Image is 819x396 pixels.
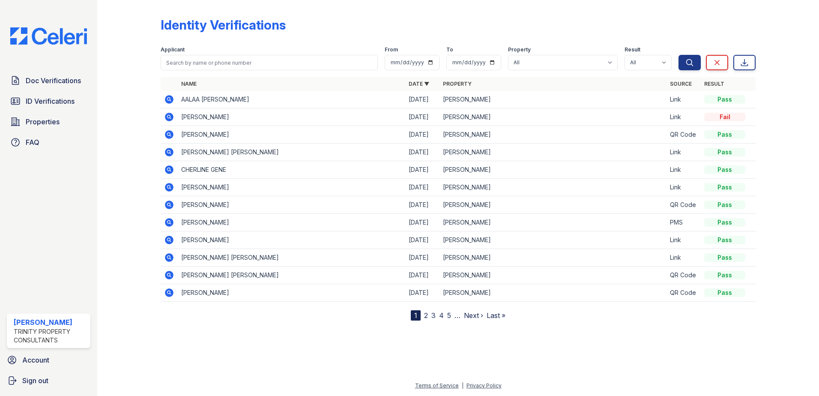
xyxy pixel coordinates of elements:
[7,134,90,151] a: FAQ
[3,351,94,369] a: Account
[439,196,667,214] td: [PERSON_NAME]
[415,382,459,389] a: Terms of Service
[405,249,439,267] td: [DATE]
[409,81,429,87] a: Date ▼
[667,214,701,231] td: PMS
[3,27,94,45] img: CE_Logo_Blue-a8612792a0a2168367f1c8372b55b34899dd931a85d93a1a3d3e32e68fde9ad4.png
[161,55,378,70] input: Search by name or phone number
[22,375,48,386] span: Sign out
[26,137,39,147] span: FAQ
[439,161,667,179] td: [PERSON_NAME]
[439,126,667,144] td: [PERSON_NAME]
[704,183,745,192] div: Pass
[704,95,745,104] div: Pass
[26,96,75,106] span: ID Verifications
[446,46,453,53] label: To
[178,249,405,267] td: [PERSON_NAME] [PERSON_NAME]
[439,179,667,196] td: [PERSON_NAME]
[508,46,531,53] label: Property
[178,267,405,284] td: [PERSON_NAME] [PERSON_NAME]
[439,267,667,284] td: [PERSON_NAME]
[704,81,724,87] a: Result
[26,117,60,127] span: Properties
[625,46,640,53] label: Result
[7,113,90,130] a: Properties
[704,253,745,262] div: Pass
[667,249,701,267] td: Link
[405,144,439,161] td: [DATE]
[14,317,87,327] div: [PERSON_NAME]
[178,284,405,302] td: [PERSON_NAME]
[161,17,286,33] div: Identity Verifications
[178,231,405,249] td: [PERSON_NAME]
[405,214,439,231] td: [DATE]
[181,81,197,87] a: Name
[462,382,463,389] div: |
[466,382,502,389] a: Privacy Policy
[704,218,745,227] div: Pass
[405,196,439,214] td: [DATE]
[667,144,701,161] td: Link
[178,161,405,179] td: CHERLINE GENE
[704,201,745,209] div: Pass
[704,288,745,297] div: Pass
[439,249,667,267] td: [PERSON_NAME]
[667,108,701,126] td: Link
[439,284,667,302] td: [PERSON_NAME]
[178,214,405,231] td: [PERSON_NAME]
[464,311,483,320] a: Next ›
[405,91,439,108] td: [DATE]
[431,311,436,320] a: 3
[667,179,701,196] td: Link
[7,93,90,110] a: ID Verifications
[704,148,745,156] div: Pass
[454,310,460,321] span: …
[22,355,49,365] span: Account
[667,91,701,108] td: Link
[439,231,667,249] td: [PERSON_NAME]
[178,126,405,144] td: [PERSON_NAME]
[161,46,185,53] label: Applicant
[439,214,667,231] td: [PERSON_NAME]
[667,126,701,144] td: QR Code
[178,91,405,108] td: AALAA [PERSON_NAME]
[487,311,505,320] a: Last »
[439,311,444,320] a: 4
[439,91,667,108] td: [PERSON_NAME]
[424,311,428,320] a: 2
[405,126,439,144] td: [DATE]
[14,327,87,345] div: Trinity Property Consultants
[704,130,745,139] div: Pass
[667,196,701,214] td: QR Code
[26,75,81,86] span: Doc Verifications
[439,108,667,126] td: [PERSON_NAME]
[411,310,421,321] div: 1
[443,81,472,87] a: Property
[178,179,405,196] td: [PERSON_NAME]
[405,231,439,249] td: [DATE]
[447,311,451,320] a: 5
[670,81,692,87] a: Source
[667,231,701,249] td: Link
[405,161,439,179] td: [DATE]
[385,46,398,53] label: From
[704,165,745,174] div: Pass
[178,196,405,214] td: [PERSON_NAME]
[405,284,439,302] td: [DATE]
[704,113,745,121] div: Fail
[178,144,405,161] td: [PERSON_NAME] [PERSON_NAME]
[178,108,405,126] td: [PERSON_NAME]
[439,144,667,161] td: [PERSON_NAME]
[3,372,94,389] a: Sign out
[704,271,745,279] div: Pass
[667,161,701,179] td: Link
[405,108,439,126] td: [DATE]
[405,179,439,196] td: [DATE]
[405,267,439,284] td: [DATE]
[7,72,90,89] a: Doc Verifications
[667,284,701,302] td: QR Code
[704,236,745,244] div: Pass
[667,267,701,284] td: QR Code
